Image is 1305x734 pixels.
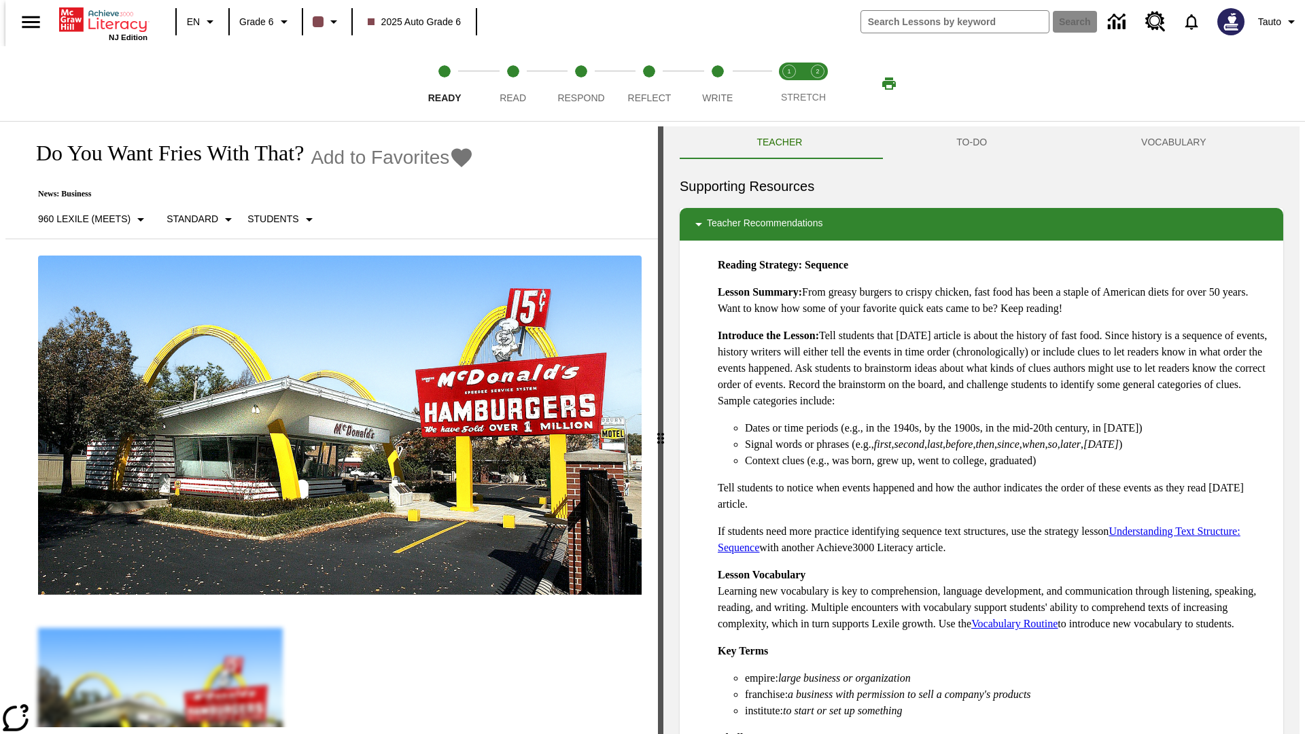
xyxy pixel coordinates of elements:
a: Notifications [1174,4,1209,39]
p: Teacher Recommendations [707,216,822,232]
img: Avatar [1217,8,1245,35]
a: Data Center [1100,3,1137,41]
div: Home [59,5,147,41]
em: [DATE] [1083,438,1119,450]
button: TO-DO [880,126,1064,159]
p: If students need more practice identifying sequence text structures, use the strategy lesson with... [718,523,1272,556]
a: Vocabulary Routine [971,618,1058,629]
strong: Sequence [805,259,848,270]
div: Press Enter or Spacebar and then press right and left arrow keys to move the slider [658,126,663,734]
em: since [997,438,1020,450]
button: Open side menu [11,2,51,42]
strong: Introduce the Lesson: [718,330,819,341]
em: when [1022,438,1045,450]
em: large business or organization [778,672,911,684]
em: then [975,438,994,450]
button: Select Student [242,207,322,232]
p: Students [247,212,298,226]
span: Add to Favorites [311,147,449,169]
li: Signal words or phrases (e.g., , , , , , , , , , ) [745,436,1272,453]
p: Tell students that [DATE] article is about the history of fast food. Since history is a sequence ... [718,328,1272,409]
h6: Supporting Resources [680,175,1283,197]
span: Grade 6 [239,15,274,29]
em: first [874,438,892,450]
p: News: Business [22,189,474,199]
div: reading [5,126,658,727]
button: Add to Favorites - Do You Want Fries With That? [311,145,474,169]
button: Grade: Grade 6, Select a grade [234,10,298,34]
button: Reflect step 4 of 5 [610,46,689,121]
span: STRETCH [781,92,826,103]
button: Stretch Respond step 2 of 2 [798,46,837,121]
li: empire: [745,670,1272,686]
p: Standard [167,212,218,226]
button: Ready step 1 of 5 [405,46,484,121]
strong: Reading Strategy: [718,259,802,270]
a: Resource Center, Will open in new tab [1137,3,1174,40]
button: VOCABULARY [1064,126,1283,159]
text: 2 [816,68,819,75]
li: institute: [745,703,1272,719]
button: Teacher [680,126,880,159]
button: Read step 2 of 5 [473,46,552,121]
button: Scaffolds, Standard [161,207,242,232]
p: Learning new vocabulary is key to comprehension, language development, and communication through ... [718,567,1272,632]
em: so [1048,438,1058,450]
span: Write [702,92,733,103]
a: Understanding Text Structure: Sequence [718,525,1240,553]
em: last [927,438,943,450]
span: Ready [428,92,462,103]
span: Read [500,92,526,103]
em: to start or set up something [783,705,903,716]
input: search field [861,11,1049,33]
button: Profile/Settings [1253,10,1305,34]
button: Print [867,71,911,96]
span: 2025 Auto Grade 6 [368,15,462,29]
button: Respond step 3 of 5 [542,46,621,121]
span: Respond [557,92,604,103]
span: NJ Edition [109,33,147,41]
h1: Do You Want Fries With That? [22,141,304,166]
img: One of the first McDonald's stores, with the iconic red sign and golden arches. [38,256,642,595]
span: Reflect [628,92,672,103]
li: Dates or time periods (e.g., in the 1940s, by the 1900s, in the mid-20th century, in [DATE]) [745,420,1272,436]
button: Stretch Read step 1 of 2 [769,46,809,121]
em: second [894,438,924,450]
button: Class color is dark brown. Change class color [307,10,347,34]
em: a business with permission to sell a company's products [788,688,1031,700]
em: before [945,438,973,450]
strong: Key Terms [718,645,768,657]
strong: Lesson Vocabulary [718,569,805,580]
li: Context clues (e.g., was born, grew up, went to college, graduated) [745,453,1272,469]
button: Language: EN, Select a language [181,10,224,34]
span: EN [187,15,200,29]
p: 960 Lexile (Meets) [38,212,130,226]
div: activity [663,126,1300,734]
p: From greasy burgers to crispy chicken, fast food has been a staple of American diets for over 50 ... [718,284,1272,317]
button: Select Lexile, 960 Lexile (Meets) [33,207,154,232]
div: Instructional Panel Tabs [680,126,1283,159]
em: later [1060,438,1081,450]
strong: Lesson Summary: [718,286,802,298]
button: Write step 5 of 5 [678,46,757,121]
li: franchise: [745,686,1272,703]
p: Tell students to notice when events happened and how the author indicates the order of these even... [718,480,1272,512]
text: 1 [787,68,790,75]
button: Select a new avatar [1209,4,1253,39]
span: Tauto [1258,15,1281,29]
div: Teacher Recommendations [680,208,1283,241]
